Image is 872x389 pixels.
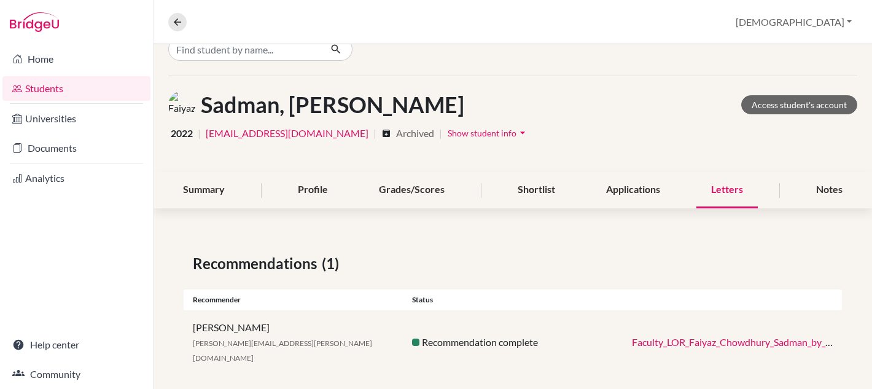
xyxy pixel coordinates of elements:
div: Summary [168,172,239,208]
a: Home [2,47,150,71]
span: Recommendations [193,253,322,275]
h1: Sadman, [PERSON_NAME] [201,92,464,118]
a: Analytics [2,166,150,191]
span: [PERSON_NAME][EMAIL_ADDRESS][PERSON_NAME][DOMAIN_NAME] [193,339,372,363]
div: Grades/Scores [364,172,459,208]
input: Find student by name... [168,37,321,61]
span: | [198,126,201,141]
div: Recommender [184,294,403,305]
span: | [373,126,376,141]
i: archive [381,128,391,138]
i: arrow_drop_down [516,127,529,139]
span: Archived [396,126,434,141]
a: Access student's account [741,95,857,114]
span: Show student info [448,128,516,138]
a: Documents [2,136,150,160]
a: Community [2,362,150,387]
div: Shortlist [503,172,570,208]
div: Notes [801,172,857,208]
a: [EMAIL_ADDRESS][DOMAIN_NAME] [206,126,368,141]
div: Profile [283,172,343,208]
div: Applications [591,172,675,208]
button: Show student infoarrow_drop_down [447,124,529,143]
img: Faiyaz Chowdhury Sadman's avatar [168,91,196,119]
button: [DEMOGRAPHIC_DATA] [730,10,857,34]
span: (1) [322,253,344,275]
div: Recommendation complete [403,335,622,350]
a: Universities [2,106,150,131]
a: Help center [2,332,150,357]
img: Bridge-U [10,12,59,32]
a: Students [2,76,150,101]
div: [PERSON_NAME] [184,320,403,364]
div: Status [403,294,622,305]
div: Letters [696,172,758,208]
span: 2022 [171,126,193,141]
span: | [439,126,442,141]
